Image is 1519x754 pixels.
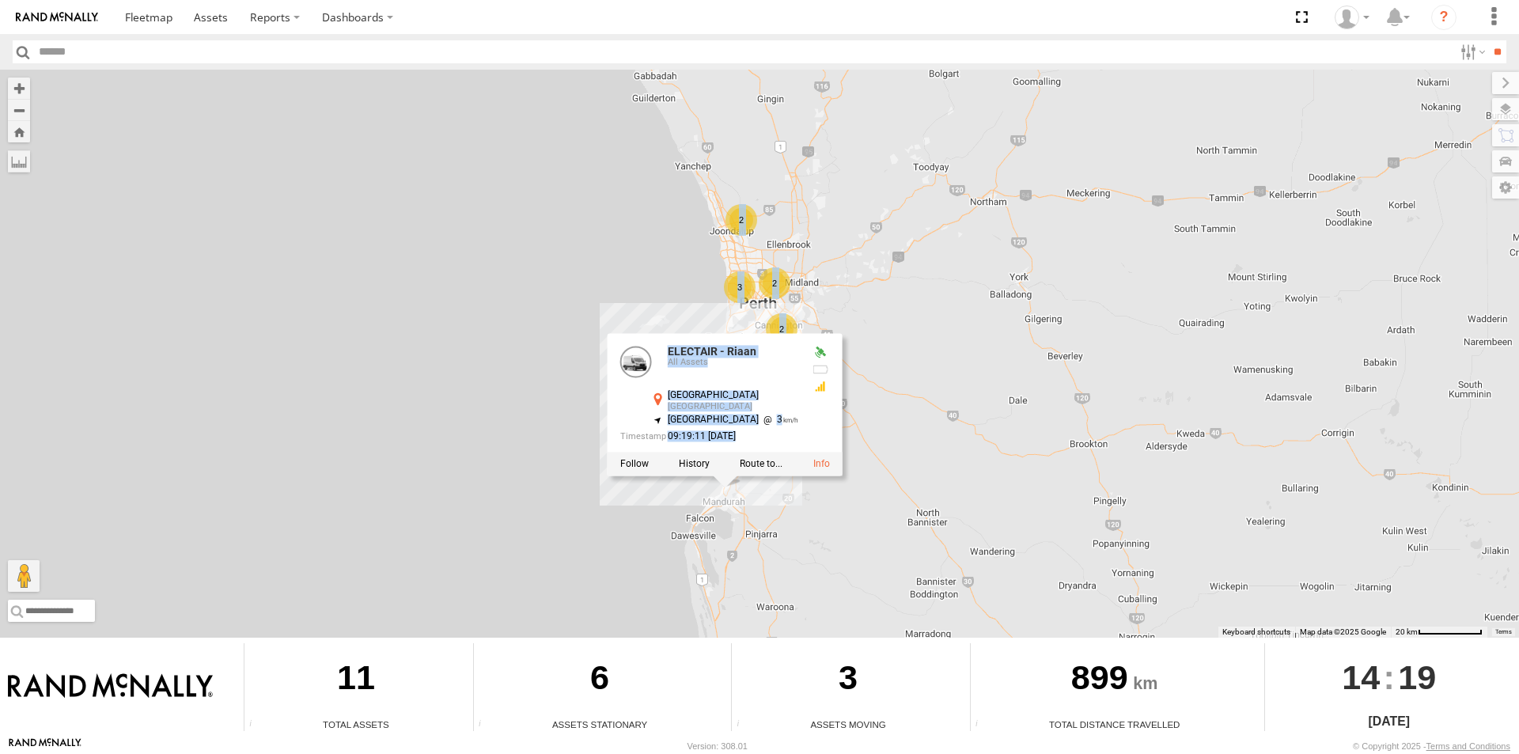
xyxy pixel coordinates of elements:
[759,415,798,426] span: 3
[740,458,782,469] label: Route To Location
[1431,5,1456,30] i: ?
[811,363,830,376] div: No battery health information received from this device.
[620,458,649,469] label: Realtime tracking of Asset
[16,12,98,23] img: rand-logo.svg
[474,718,725,731] div: Assets Stationary
[668,403,798,412] div: [GEOGRAPHIC_DATA]
[971,718,1259,731] div: Total Distance Travelled
[474,643,725,718] div: 6
[1391,627,1487,638] button: Map scale: 20 km per 78 pixels
[732,718,964,731] div: Assets Moving
[620,432,798,442] div: Date/time of location update
[732,643,964,718] div: 3
[8,673,213,700] img: Rand McNally
[244,643,468,718] div: 11
[8,150,30,172] label: Measure
[8,560,40,592] button: Drag Pegman onto the map to open Street View
[971,643,1259,718] div: 899
[474,719,498,731] div: Total number of assets current stationary.
[1353,741,1510,751] div: © Copyright 2025 -
[971,719,994,731] div: Total distance travelled by all assets within specified date range and applied filters
[668,358,798,368] div: All Assets
[1454,40,1488,63] label: Search Filter Options
[1398,643,1436,711] span: 19
[668,391,798,401] div: [GEOGRAPHIC_DATA]
[244,719,268,731] div: Total number of Enabled Assets
[813,458,830,469] a: View Asset Details
[668,346,756,358] a: ELECTAIR - Riaan
[8,121,30,142] button: Zoom Home
[668,415,759,426] span: [GEOGRAPHIC_DATA]
[725,204,757,236] div: 2
[1300,627,1386,636] span: Map data ©2025 Google
[244,718,468,731] div: Total Assets
[1329,6,1375,29] div: Wayne Betts
[688,741,748,751] div: Version: 308.01
[732,719,756,731] div: Total number of assets current in transit.
[766,313,797,345] div: 2
[8,78,30,99] button: Zoom in
[1342,643,1380,711] span: 14
[1495,628,1512,635] a: Terms (opens in new tab)
[1426,741,1510,751] a: Terms and Conditions
[724,271,756,303] div: 3
[1396,627,1418,636] span: 20 km
[1265,712,1513,731] div: [DATE]
[679,458,710,469] label: View Asset History
[759,267,790,299] div: 2
[811,347,830,359] div: Valid GPS Fix
[1222,627,1290,638] button: Keyboard shortcuts
[620,347,652,378] a: View Asset Details
[1265,643,1513,711] div: :
[1492,176,1519,199] label: Map Settings
[811,381,830,393] div: GSM Signal = 3
[9,738,81,754] a: Visit our Website
[8,99,30,121] button: Zoom out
